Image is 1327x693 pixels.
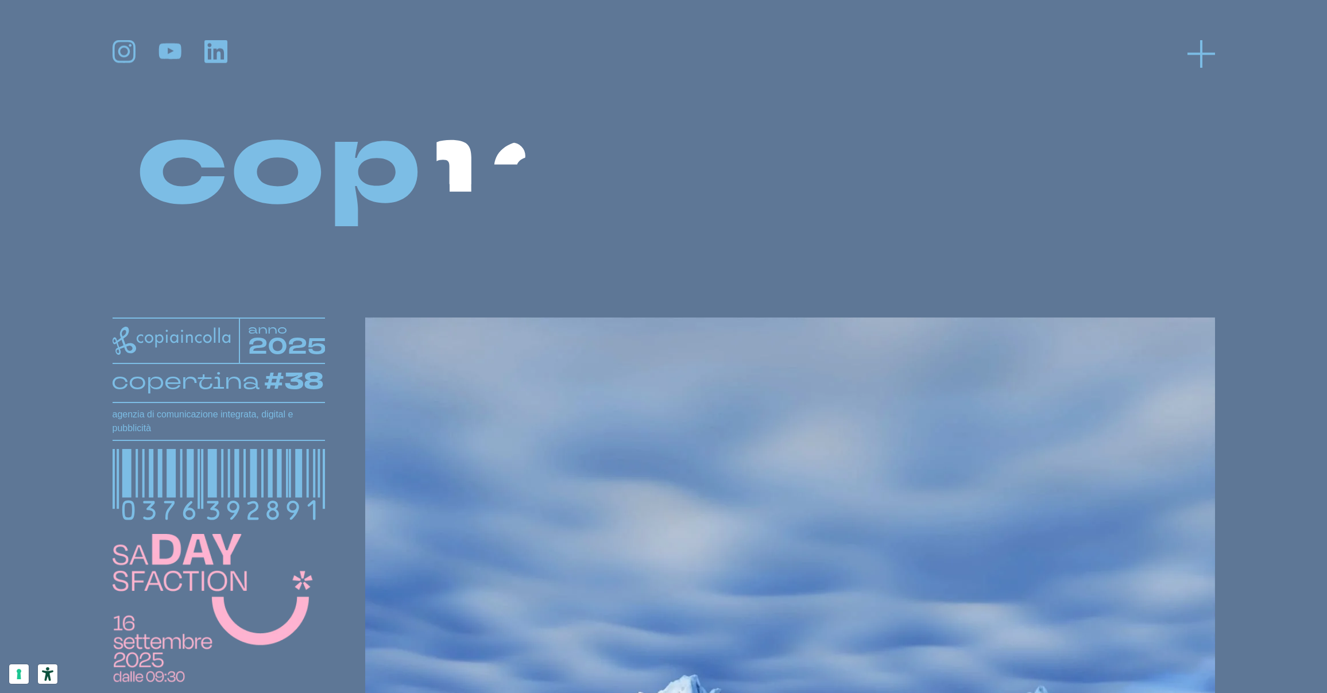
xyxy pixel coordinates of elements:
[247,321,287,337] tspan: anno
[264,366,324,397] tspan: #38
[38,664,57,684] button: Strumenti di accessibilità
[113,408,325,435] h1: agenzia di comunicazione integrata, digital e pubblicità
[247,331,326,362] tspan: 2025
[111,366,260,396] tspan: copertina
[9,664,29,684] button: Le tue preferenze relative al consenso per le tecnologie di tracciamento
